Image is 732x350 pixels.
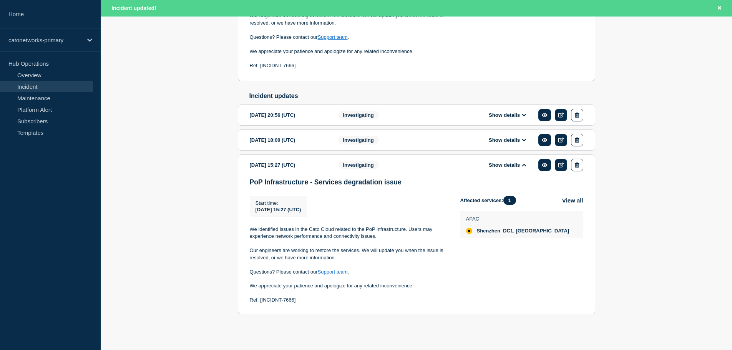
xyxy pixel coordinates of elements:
span: 1 [503,196,516,205]
p: Questions? Please contact our . [250,269,448,275]
p: Start time : [256,200,301,206]
button: Close banner [715,4,724,13]
div: [DATE] 20:56 (UTC) [250,109,327,121]
p: We appreciate your patience and apologize for any related inconvenience. [250,48,448,55]
p: Ref. [INCIDNT-7666] [250,297,448,304]
span: Investigating [338,111,379,119]
p: APAC [466,216,569,222]
span: [DATE] 15:27 (UTC) [256,207,301,212]
button: Show details [486,137,529,143]
p: catonetworks-primary [8,37,82,43]
button: View all [562,196,583,205]
span: Affected services: [460,196,520,205]
button: Show details [486,162,529,168]
p: Questions? Please contact our . [250,34,448,41]
span: Investigating [338,136,379,144]
p: We identified issues in the Cato Cloud related to the PoP infrastructure. Users may experience ne... [250,226,448,240]
div: [DATE] 15:27 (UTC) [250,159,327,171]
p: Ref. [INCIDNT-7666] [250,62,448,69]
button: Show details [486,112,529,118]
span: Investigating [338,161,379,169]
div: [DATE] 18:00 (UTC) [250,134,327,146]
h2: Incident updates [249,93,595,100]
a: Support team [318,269,348,275]
span: Incident updated! [111,5,156,11]
p: Our engineers are working to restore the services. We will update you when the issue is resolved,... [250,247,448,261]
p: We appreciate your patience and apologize for any related inconvenience. [250,282,448,289]
p: Our engineers are working to restore the services. We will update you when the issue is resolved,... [250,12,448,27]
span: Shenzhen_DC1, [GEOGRAPHIC_DATA] [477,228,569,234]
div: affected [466,228,472,234]
h3: PoP Infrastructure - Services degradation issue [250,178,583,186]
a: Support team [318,34,348,40]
